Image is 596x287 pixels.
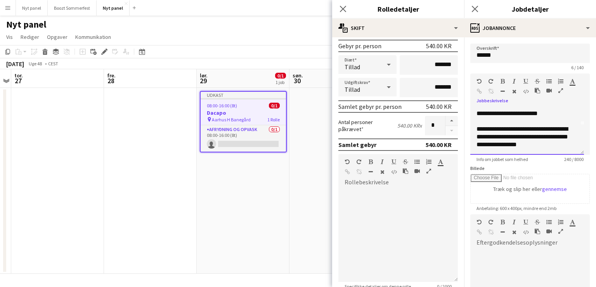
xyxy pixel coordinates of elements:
h1: Nyt panel [6,19,46,30]
div: Udkast [201,92,286,98]
div: 540.00 KR x [397,122,422,129]
span: Info om jobbet som helhed [470,156,534,162]
button: Vandret linje [368,169,373,175]
span: Rediger [21,33,39,40]
button: Ordnet liste [426,159,431,165]
button: Uordnet liste [546,219,552,225]
span: 1 Rolle [267,117,280,122]
h3: Dacapo [201,109,286,116]
h3: Jobdetaljer [464,4,596,14]
button: Vandret linje [500,88,505,94]
button: Gennemstreget [535,219,540,225]
span: 08:00-16:00 (8t) [207,103,237,108]
span: tor. [14,72,23,79]
div: 1 job [275,79,286,85]
span: 0/1 [269,103,280,108]
button: Nyt panel [16,0,48,16]
div: Skift [332,19,464,37]
span: 27 [13,76,23,85]
button: Tekstfarve [570,219,575,225]
div: 540.00 KR [426,103,452,110]
app-job-card: Udkast08:00-16:00 (8t)0/1Dacapo Aarhus H Banegård1 RolleAfrydning og opvask0/108:00-16:00 (8t) [200,91,287,152]
button: HTML-kode [523,88,528,94]
button: Understregning [391,159,397,165]
button: Uordnet liste [414,159,420,165]
button: Gentag [356,159,362,165]
button: Fuld skærm [558,87,563,94]
button: Kursiv [511,219,517,225]
app-card-role: Afrydning og opvask0/108:00-16:00 (8t) [201,125,286,152]
button: Forøg [445,116,458,126]
span: Anbefaling: 600 x 400px, mindre end 2mb [470,205,563,211]
button: Understregning [523,78,528,84]
button: Sæt ind som almindelig tekst [403,168,408,174]
button: Kursiv [379,159,385,165]
a: Vis [3,32,16,42]
div: [DATE] [6,60,24,68]
span: Vis [6,33,13,40]
span: 30 [291,76,303,85]
span: Kommunikation [75,33,111,40]
h3: Rolledetaljer [332,4,464,14]
button: Tekstfarve [438,159,443,165]
a: Opgaver [44,32,71,42]
button: Nyt panel [97,0,130,16]
button: Kursiv [511,78,517,84]
button: Fortryd [476,78,482,84]
span: Uge 48 [26,61,45,66]
div: CEST [48,61,58,66]
button: Uordnet liste [546,78,552,84]
span: 240 / 8000 [558,156,590,162]
button: Indsæt video [414,168,420,174]
button: HTML-kode [523,229,528,235]
a: Kommunikation [72,32,114,42]
button: Ryd formatering [511,229,517,235]
div: 540.00 KR [426,141,452,149]
button: Fed [368,159,373,165]
button: HTML-kode [391,169,397,175]
button: Fuld skærm [558,228,563,234]
span: søn. [293,72,303,79]
button: Indsæt video [546,228,552,234]
div: Gebyr pr. person [338,42,381,50]
span: Tillad [345,63,360,71]
button: Ordnet liste [558,78,563,84]
button: Ordnet liste [558,219,563,225]
button: Gentag [488,219,494,225]
button: Gennemstreget [403,159,408,165]
span: Opgaver [47,33,68,40]
span: fre. [107,72,116,79]
span: 6 / 140 [565,65,590,70]
button: Sæt ind som almindelig tekst [535,228,540,234]
label: Antal personer påkrævet [338,119,397,133]
button: Understregning [523,219,528,225]
div: Samlet gebyr pr. person [338,103,402,110]
button: Ryd formatering [511,88,517,94]
button: Fed [500,78,505,84]
button: Fuld skærm [426,168,431,174]
span: 29 [199,76,208,85]
button: Indsæt video [546,87,552,94]
button: Boozt Sommerfest [48,0,97,16]
button: Gennemstreget [535,78,540,84]
span: Aarhus H Banegård [212,117,251,122]
button: Vandret linje [500,229,505,235]
a: Rediger [17,32,42,42]
button: Tekstfarve [570,78,575,84]
button: Fortryd [476,219,482,225]
div: 540.00 KR [426,42,452,50]
span: Tillad [345,86,360,93]
button: Fed [500,219,505,225]
div: Jobannonce [464,19,596,37]
span: lør. [200,72,208,79]
button: Sæt ind som almindelig tekst [535,87,540,94]
button: Gentag [488,78,494,84]
button: Ryd formatering [379,169,385,175]
span: 28 [106,76,116,85]
span: 0/1 [275,73,286,79]
div: Samlet gebyr [338,141,376,149]
button: Fortryd [345,159,350,165]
